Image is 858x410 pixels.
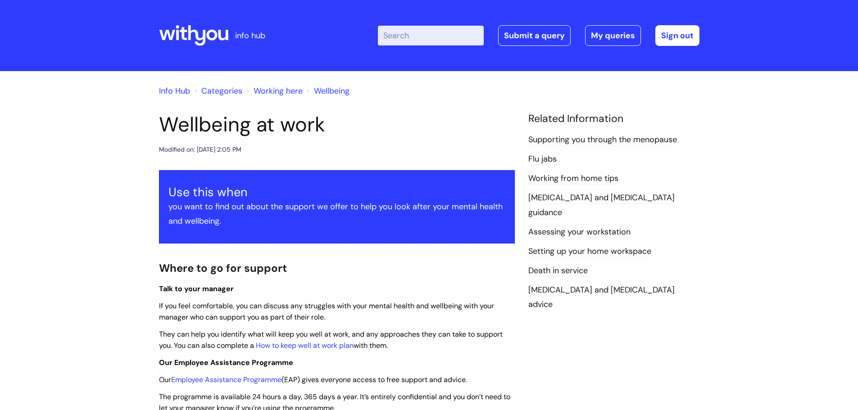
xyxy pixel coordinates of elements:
span: with them. [354,341,388,350]
div: Modified on: [DATE] 2:05 PM [159,144,241,155]
p: you want to find out about the support we offer to help you look after your mental health and wel... [168,199,505,229]
a: Working here [254,86,303,96]
a: Employee Assistance Programme [171,375,281,384]
input: Search [378,26,484,45]
a: Flu jabs [528,153,557,165]
p: info hub [235,28,265,43]
a: Categories [201,86,242,96]
span: Our Employee Assistance Programme [159,358,293,367]
h4: Related Information [528,113,699,125]
span: Where to go for support [159,261,287,275]
span: They can help you identify what will keep you well at work, and any approaches they can take to s... [159,329,503,350]
span: Our (EAP) gives everyone access to free support and advice. [159,375,467,384]
a: Assessing your workstation [528,226,631,238]
a: My queries [585,25,641,46]
h3: Use this when [168,185,505,199]
a: Supporting you through the menopause [528,134,677,146]
a: How to keep well at work plan [256,341,354,350]
a: [MEDICAL_DATA] and [MEDICAL_DATA] advice [528,284,675,311]
li: Wellbeing [305,84,350,98]
a: Working from home tips [528,173,618,185]
a: [MEDICAL_DATA] and [MEDICAL_DATA] guidance [528,192,675,218]
span: Talk to your manager [159,284,234,293]
li: Working here [245,84,303,98]
a: Wellbeing [314,86,350,96]
li: Solution home [192,84,242,98]
a: Setting up your home workspace [528,246,651,257]
a: Info Hub [159,86,190,96]
a: Sign out [655,25,699,46]
h1: Wellbeing at work [159,113,515,137]
span: If you feel comfortable, you can discuss any struggles with your mental health and wellbeing with... [159,301,494,322]
div: | - [378,25,699,46]
a: Submit a query [498,25,571,46]
a: Death in service [528,265,588,277]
